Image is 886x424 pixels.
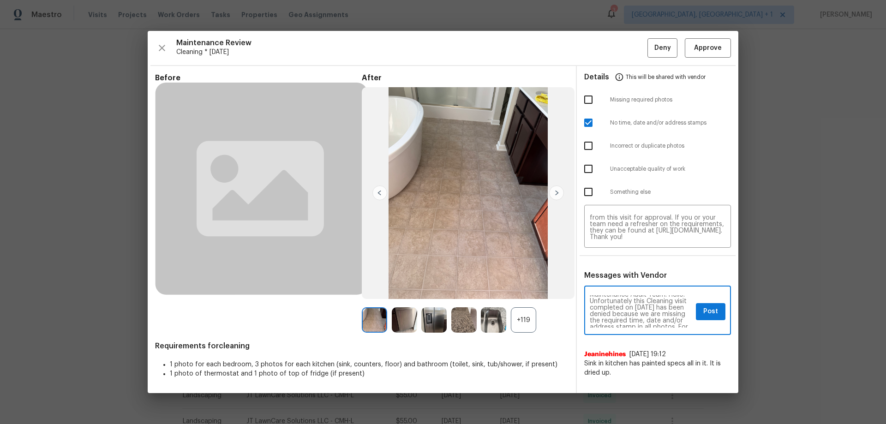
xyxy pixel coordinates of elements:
[654,42,671,54] span: Deny
[590,215,725,240] textarea: Maintenance Audit Team: Hello! Unfortunately this Cleaning visit completed on [DATE] has been den...
[176,48,647,57] span: Cleaning * [DATE]
[170,360,569,369] li: 1 photo for each bedroom, 3 photos for each kitchen (sink, counters, floor) and bathroom (toilet,...
[176,38,647,48] span: Maintenance Review
[696,303,725,320] button: Post
[610,119,731,127] span: No time, date and/or address stamps
[372,185,387,200] img: left-chevron-button-url
[155,73,362,83] span: Before
[685,38,731,58] button: Approve
[511,307,536,333] div: +119
[610,165,731,173] span: Unacceptable quality of work
[155,341,569,351] span: Requirements for cleaning
[362,73,569,83] span: After
[170,369,569,378] li: 1 photo of thermostat and 1 photo of top of fridge (if present)
[703,306,718,317] span: Post
[694,42,722,54] span: Approve
[577,180,738,203] div: Something else
[549,185,564,200] img: right-chevron-button-url
[584,272,667,279] span: Messages with Vendor
[647,38,677,58] button: Deny
[610,96,731,104] span: Missing required photos
[590,295,692,328] textarea: Maintenance Audit Team: Hello! Unfortunately this Cleaning visit completed on [DATE] has been den...
[629,351,666,358] span: [DATE] 19:12
[577,111,738,134] div: No time, date and/or address stamps
[584,350,626,359] span: Jeaninehines
[577,157,738,180] div: Unacceptable quality of work
[577,88,738,111] div: Missing required photos
[584,359,731,377] span: Sink in kitchen has painted specs all in it. It is dried up.
[610,188,731,196] span: Something else
[584,66,609,88] span: Details
[610,142,731,150] span: Incorrect or duplicate photos
[626,66,706,88] span: This will be shared with vendor
[577,134,738,157] div: Incorrect or duplicate photos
